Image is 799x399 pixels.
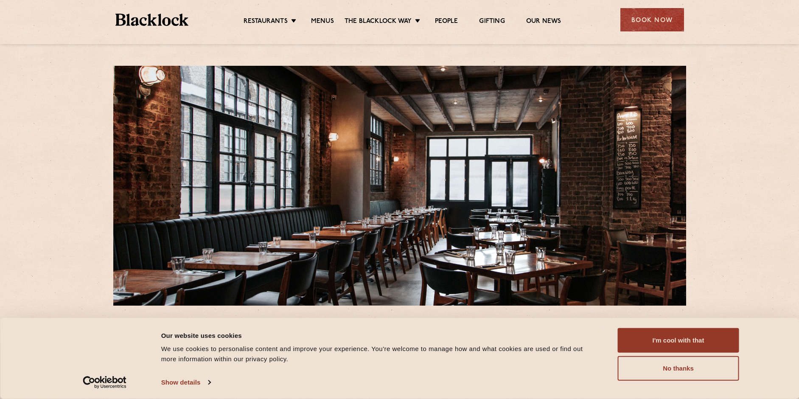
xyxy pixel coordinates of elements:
a: Usercentrics Cookiebot - opens in a new window [67,376,142,389]
button: I'm cool with that [618,328,739,353]
a: Restaurants [244,17,288,27]
a: Gifting [479,17,505,27]
a: The Blacklock Way [345,17,412,27]
a: People [435,17,458,27]
button: No thanks [618,356,739,381]
a: Our News [526,17,561,27]
a: Show details [161,376,210,389]
img: BL_Textured_Logo-footer-cropped.svg [115,14,189,26]
div: Our website uses cookies [161,330,599,340]
a: Menus [311,17,334,27]
div: Book Now [620,8,684,31]
div: We use cookies to personalise content and improve your experience. You're welcome to manage how a... [161,344,599,364]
